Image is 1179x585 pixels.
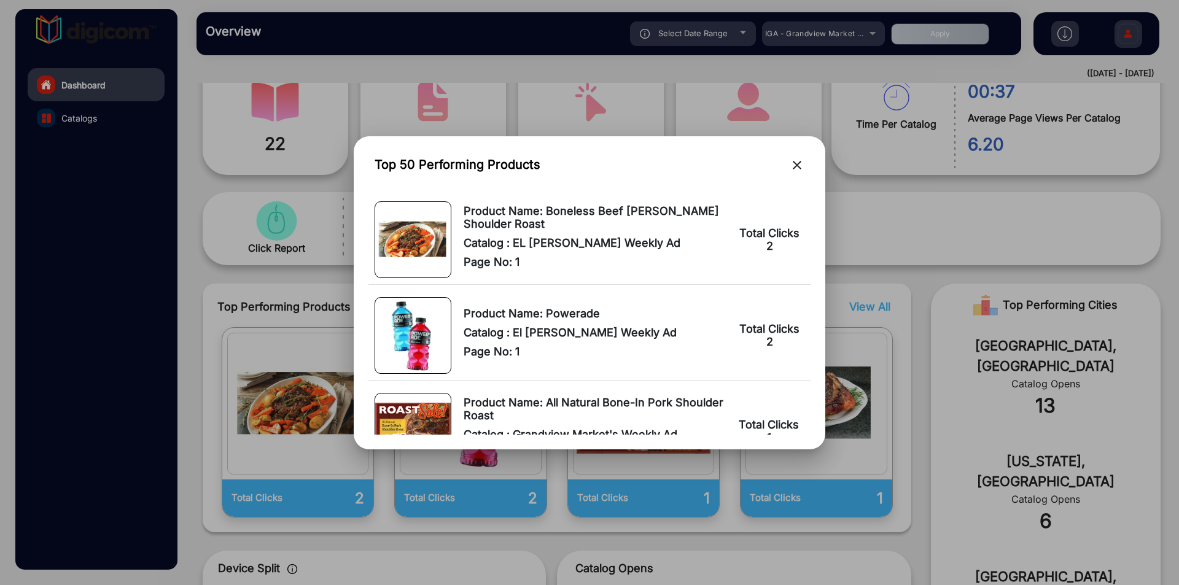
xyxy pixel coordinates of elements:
[375,403,451,459] img: Product Image
[767,431,771,444] span: 1
[389,298,437,373] img: Product Image
[464,204,725,230] span: Product Name: Boneless Beef [PERSON_NAME] Shoulder Roast
[464,345,725,358] span: Page No: 1
[739,227,800,239] span: Total Clicks
[766,239,773,252] span: 2
[375,215,451,263] img: Product Image
[790,158,804,172] mat-icon: close
[766,335,773,348] span: 2
[739,322,800,335] span: Total Clicks
[464,428,724,441] span: Catalog : Grandview Market's Weekly Ad
[375,157,540,172] h3: Top 50 Performing Products
[464,255,725,268] span: Page No: 1
[464,307,725,320] span: Product Name: Powerade
[464,326,725,339] span: Catalog : El [PERSON_NAME] Weekly Ad
[464,236,725,249] span: Catalog : EL [PERSON_NAME] Weekly Ad
[464,396,724,422] span: Product Name: All Natural Bone-In Pork Shoulder Roast
[739,418,799,431] span: Total Clicks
